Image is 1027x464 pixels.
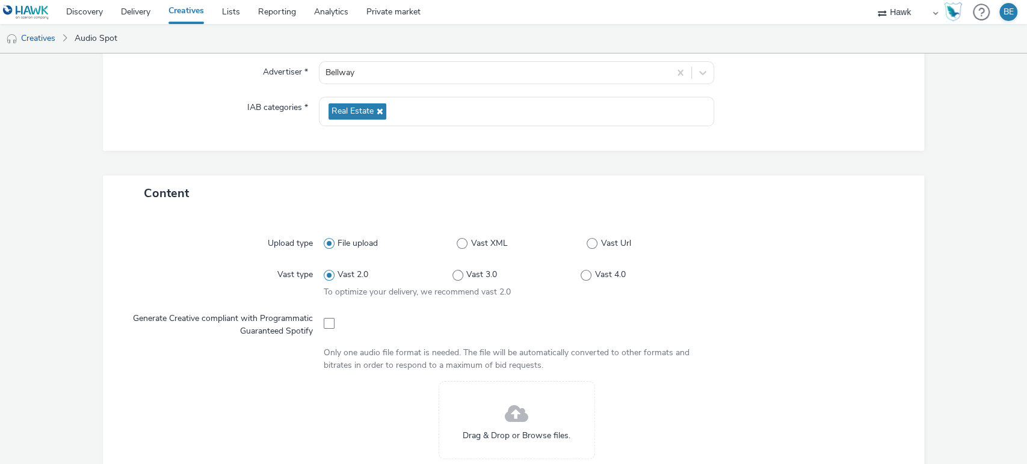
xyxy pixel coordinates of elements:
[338,269,368,281] span: Vast 2.0
[324,286,511,298] span: To optimize your delivery, we recommend vast 2.0
[125,308,318,337] label: Generate Creative compliant with Programmatic Guaranteed Spotify
[471,237,508,249] span: Vast XML
[6,33,18,45] img: audio
[258,61,313,78] label: Advertiser *
[69,24,123,53] a: Audio Spot
[944,2,967,22] a: Hawk Academy
[944,2,962,22] img: Hawk Academy
[144,185,189,201] span: Content
[1004,3,1014,21] div: BE
[324,347,710,371] div: Only one audio file format is needed. The file will be automatically converted to other formats a...
[595,269,626,281] span: Vast 4.0
[600,237,631,249] span: Vast Url
[273,264,318,281] label: Vast type
[263,233,318,249] label: Upload type
[463,430,570,442] span: Drag & Drop or Browse files.
[332,106,374,117] span: Real Estate
[242,97,313,114] label: IAB categories *
[338,237,378,249] span: File upload
[466,269,497,281] span: Vast 3.0
[3,5,49,20] img: undefined Logo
